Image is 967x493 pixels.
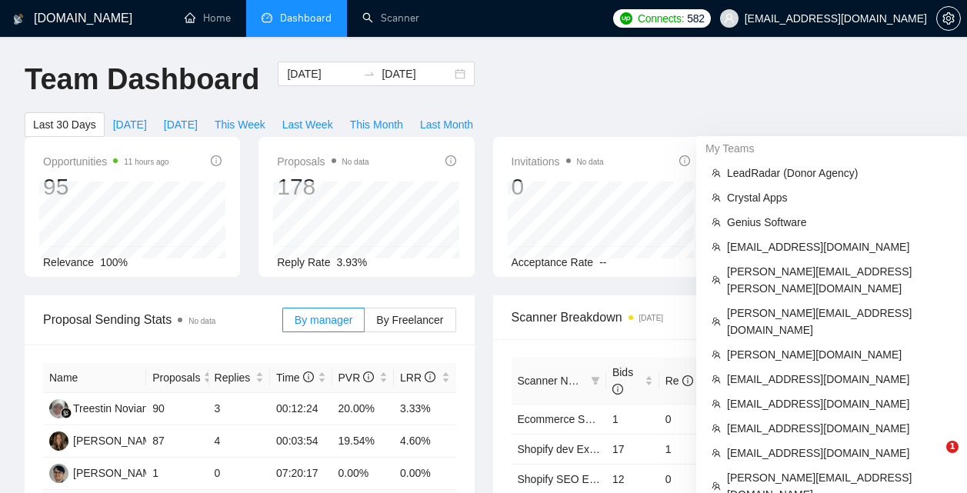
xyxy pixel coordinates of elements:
span: 3.93% [337,256,368,268]
span: By Freelancer [376,314,443,326]
span: [PERSON_NAME][EMAIL_ADDRESS][PERSON_NAME][DOMAIN_NAME] [727,263,952,297]
td: 3.33% [394,393,456,425]
div: Treestin Noviantini [73,400,162,417]
span: to [363,68,375,80]
button: This Month [342,112,412,137]
td: 4.60% [394,425,456,458]
span: team [712,375,721,384]
span: Opportunities [43,152,169,171]
span: filter [591,376,600,385]
span: Proposals [152,369,200,386]
img: gigradar-bm.png [61,408,72,418]
time: 11 hours ago [124,158,168,166]
span: filter [588,369,603,392]
span: By manager [295,314,352,326]
span: No data [188,317,215,325]
span: info-circle [303,371,314,382]
a: TNTreestin Noviantini [49,401,162,414]
span: Last Week [282,116,333,133]
span: team [712,242,721,251]
span: 1 [946,441,959,453]
span: [DATE] [164,116,198,133]
td: 00:03:54 [270,425,332,458]
span: -- [599,256,606,268]
iframe: Intercom live chat [915,441,952,478]
span: [PERSON_NAME][DOMAIN_NAME] [727,346,952,363]
span: Scanner Breakdown [512,308,925,327]
td: 90 [146,393,208,425]
img: logo [13,7,24,32]
button: [DATE] [155,112,206,137]
span: team [712,317,721,326]
span: Relevance [43,256,94,268]
span: No data [342,158,369,166]
td: 17 [606,434,659,464]
span: Bids [612,366,633,395]
span: Crystal Apps [727,189,952,206]
th: Replies [208,363,270,393]
td: 0 [659,404,712,434]
span: This Week [215,116,265,133]
a: homeHome [185,12,231,25]
td: 1 [659,434,712,464]
img: VK [49,464,68,483]
span: info-circle [679,155,690,166]
span: team [712,350,721,359]
span: team [712,168,721,178]
span: LRR [400,371,435,384]
td: 19.54% [332,425,394,458]
button: setting [936,6,961,31]
div: [PERSON_NAME] [73,465,162,481]
span: Acceptance Rate [512,256,594,268]
span: LeadRadar (Donor Agency) [727,165,952,182]
span: Replies [215,369,252,386]
span: info-circle [612,384,623,395]
img: AM [49,431,68,451]
div: 178 [277,172,368,202]
input: Start date [287,65,357,82]
input: End date [382,65,452,82]
span: [PERSON_NAME][EMAIL_ADDRESS][DOMAIN_NAME] [727,305,952,338]
button: Last Week [274,112,342,137]
span: This Month [350,116,403,133]
span: 582 [687,10,704,27]
time: [DATE] [639,314,663,322]
span: [EMAIL_ADDRESS][DOMAIN_NAME] [727,395,952,412]
img: TN [49,399,68,418]
div: [PERSON_NAME] [73,432,162,449]
span: Genius Software [727,214,952,231]
span: Reply Rate [277,256,330,268]
span: team [712,424,721,433]
span: Connects: [638,10,684,27]
span: setting [937,12,960,25]
td: 0.00% [394,458,456,490]
button: This Week [206,112,274,137]
span: info-circle [363,371,374,382]
span: team [712,275,721,285]
span: team [712,448,721,458]
span: Re [665,375,693,387]
button: Last 30 Days [25,112,105,137]
td: 4 [208,425,270,458]
span: Last 30 Days [33,116,96,133]
a: searchScanner [362,12,419,25]
span: Dashboard [280,12,332,25]
div: My Teams [696,136,967,161]
a: setting [936,12,961,25]
td: 3 [208,393,270,425]
div: 0 [512,172,604,202]
span: team [712,193,721,202]
span: team [712,218,721,227]
span: info-circle [682,375,693,386]
button: [DATE] [105,112,155,137]
td: 0.00% [332,458,394,490]
td: 0 [208,458,270,490]
span: [EMAIL_ADDRESS][DOMAIN_NAME] [727,371,952,388]
span: [EMAIL_ADDRESS][DOMAIN_NAME] [727,445,952,461]
button: Last Month [412,112,482,137]
div: 95 [43,172,169,202]
span: PVR [338,371,375,384]
span: Proposal Sending Stats [43,310,282,329]
td: 87 [146,425,208,458]
span: 100% [100,256,128,268]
